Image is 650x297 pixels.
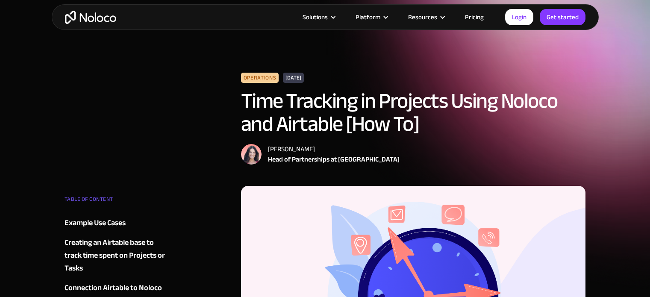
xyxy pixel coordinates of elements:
[241,73,279,83] div: Operations
[345,12,397,23] div: Platform
[268,144,400,154] div: [PERSON_NAME]
[65,217,126,229] div: Example Use Cases
[241,89,586,135] h1: Time Tracking in Projects Using Noloco and Airtable [How To]
[540,9,585,25] a: Get started
[65,236,168,275] a: Creating an Airtable base to track time spent on Projects or Tasks
[454,12,494,23] a: Pricing
[65,11,116,24] a: home
[408,12,437,23] div: Resources
[303,12,328,23] div: Solutions
[292,12,345,23] div: Solutions
[356,12,380,23] div: Platform
[397,12,454,23] div: Resources
[505,9,533,25] a: Login
[268,154,400,165] div: Head of Partnerships at [GEOGRAPHIC_DATA]
[65,217,168,229] a: Example Use Cases
[65,193,168,210] div: TABLE OF CONTENT
[283,73,304,83] div: [DATE]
